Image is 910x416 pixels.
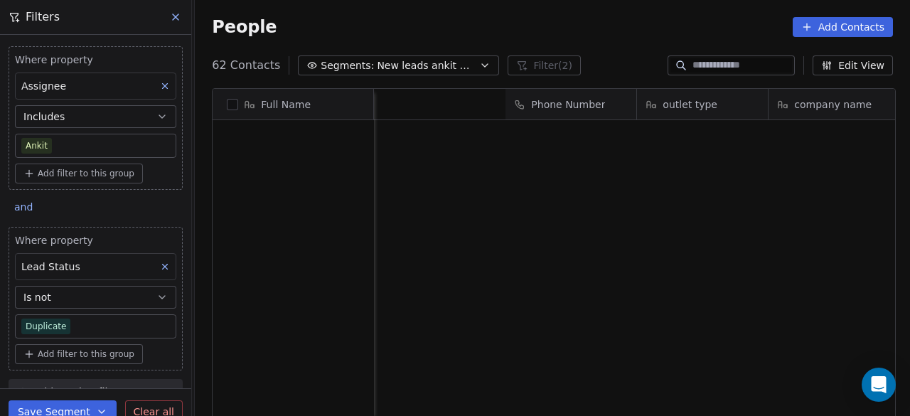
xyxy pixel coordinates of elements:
[862,368,896,402] div: Open Intercom Messenger
[212,57,280,74] span: 62 Contacts
[637,89,768,119] div: outlet type
[377,58,476,73] span: New leads ankit whats app
[813,55,893,75] button: Edit View
[531,97,605,112] span: Phone Number
[212,16,277,38] span: People
[508,55,581,75] button: Filter(2)
[794,97,872,112] span: company name
[213,89,373,119] div: Full Name
[663,97,717,112] span: outlet type
[505,89,636,119] div: Phone Number
[793,17,893,37] button: Add Contacts
[769,89,899,119] div: company name
[321,58,374,73] span: Segments:
[261,97,311,112] span: Full Name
